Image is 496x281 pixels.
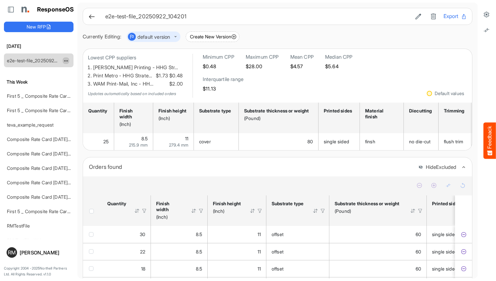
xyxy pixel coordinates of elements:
span: 11 [258,231,261,237]
h5: $4.57 [290,64,314,69]
span: 22 [140,249,145,254]
td: checkbox [83,226,102,243]
span: single sided [432,266,457,271]
li: Print Metro - HHG Strate… [93,72,183,80]
p: Lowest CPP suppliers [88,54,183,62]
div: Finish width [156,201,182,212]
a: RMTestFile [7,223,30,229]
td: 60 is template cell Column Header httpsnorthellcomontologiesmapping-rulesmaterialhasmaterialthick... [329,243,427,260]
div: Filter Icon [257,208,263,214]
h6: Median CPP [325,54,353,60]
td: 99ee7b2f-de80-472c-b59d-5ae719eac52f is template cell Column Header [455,260,473,277]
div: (Inch) [158,115,186,121]
a: First 5 _ Composite Rate Card [DATE] (2) [7,93,92,99]
td: flush trim is template cell Column Header httpsnorthellcomontologiesmapping-rulesmanufacturinghas... [439,133,471,150]
h6: [DATE] [4,43,73,50]
span: 11 [185,136,188,141]
h5: $11.13 [203,86,243,91]
div: (Inch) [156,214,182,220]
div: Quantity [107,201,126,207]
div: Filter Icon [417,208,423,214]
span: 80 [307,139,313,144]
div: Substrate type [199,108,231,114]
img: Northell [18,3,31,16]
div: Orders found [89,162,413,171]
div: Filter Icon [198,208,204,214]
td: 11 is template cell Column Header httpsnorthellcomontologiesmapping-rulesmeasurementhasfinishsize... [208,260,266,277]
div: Finish height [158,108,186,114]
td: offset is template cell Column Header httpsnorthellcomontologiesmapping-rulesmaterialhassubstrate... [266,260,329,277]
td: finsh is template cell Column Header httpsnorthellcomontologiesmapping-rulesmanufacturinghassubst... [360,133,404,150]
h6: e2e-test-file_20250922_104201 [105,14,408,19]
div: Substrate thickness or weight [244,108,311,114]
button: Exclude [460,249,467,255]
td: single sided is template cell Column Header httpsnorthellcomontologiesmapping-rulesmanufacturingh... [427,226,486,243]
span: single sided [432,249,457,254]
div: (Inch) [213,208,241,214]
button: Exclude [460,231,467,238]
div: Trimming [444,108,464,114]
td: single sided is template cell Column Header httpsnorthellcomontologiesmapping-rulesmanufacturingh... [427,260,486,277]
td: 60 is template cell Column Header httpsnorthellcomontologiesmapping-rulesmaterialhasmaterialthick... [329,260,427,277]
span: 215.9 mm [129,142,148,148]
span: $1.73 [155,72,168,80]
td: offset is template cell Column Header httpsnorthellcomontologiesmapping-rulesmaterialhassubstrate... [266,226,329,243]
h5: $28.00 [246,64,279,69]
td: 24e8dbf6-1634-4c1b-a0f3-a9cb2d24c7c1 is template cell Column Header [455,243,473,260]
button: Feedback [484,122,496,159]
li: WAM Print-Mail, Inc - HH… [93,80,183,88]
div: Substrate type [272,201,304,207]
span: 279.4 mm [169,142,188,148]
td: 11 is template cell Column Header httpsnorthellcomontologiesmapping-rulesmeasurementhasfinishsize... [208,226,266,243]
td: 11 is template cell Column Header httpsnorthellcomontologiesmapping-rulesmeasurementhasfinishsize... [208,243,266,260]
h5: $0.48 [203,64,234,69]
td: single sided is template cell Column Header httpsnorthellcomontologiesmapping-rulesmanufacturingh... [427,243,486,260]
span: 8.5 [196,266,202,271]
h6: Maximum CPP [246,54,279,60]
button: Export [444,12,467,21]
td: 8.5 is template cell Column Header httpsnorthellcomontologiesmapping-rulesmeasurementhasfinishsiz... [151,226,208,243]
div: (Inch) [119,121,146,127]
button: Exclude [460,266,467,272]
button: Delete [428,12,438,21]
h1: ResponseOS [37,6,74,13]
span: 8.5 [141,136,148,141]
td: 3d0fa911-559d-464c-866f-44da885e05e9 is template cell Column Header [455,226,473,243]
div: Finish height [213,201,241,207]
td: 18 is template cell Column Header httpsnorthellcomontologiesmapping-rulesorderhasquantity [102,260,151,277]
h6: Mean CPP [290,54,314,60]
td: checkbox [83,260,102,277]
span: $0.48 [168,72,183,80]
a: Composite Rate Card [DATE]_smaller [7,151,85,156]
h6: Interquartile range [203,76,243,83]
li: [PERSON_NAME] Printing - HHG Str… [93,64,183,72]
div: Printed sides [324,108,352,114]
div: Filter Icon [320,208,326,214]
td: 8.5 is template cell Column Header httpsnorthellcomontologiesmapping-rulesmeasurementhasfinishsiz... [151,260,208,277]
span: cover [199,139,211,144]
div: [PERSON_NAME] [20,250,71,255]
span: 8.5 [196,231,202,237]
h6: Minimum CPP [203,54,234,60]
a: Composite Rate Card [DATE]_smaller [7,194,85,200]
td: cover is template cell Column Header httpsnorthellcomontologiesmapping-rulesmaterialhassubstratem... [194,133,239,150]
span: 11 [258,249,261,254]
span: 11 [258,266,261,271]
button: Edit [413,12,423,21]
a: Composite Rate Card [DATE] mapping test_deleted [7,165,114,171]
div: (Pound) [244,115,311,121]
span: no die-cut [409,139,431,144]
span: offset [272,249,283,254]
button: dropdownbutton [63,57,69,64]
td: 8.5 is template cell Column Header httpsnorthellcomontologiesmapping-rulesmeasurementhasfinishsiz... [114,133,153,150]
td: offset is template cell Column Header httpsnorthellcomontologiesmapping-rulesmaterialhassubstrate... [266,243,329,260]
span: 30 [140,231,145,237]
span: 60 [416,249,421,254]
button: New RFP [4,22,73,32]
h5: $5.64 [325,64,353,69]
td: single sided is template cell Column Header httpsnorthellcomontologiesmapping-rulesmanufacturingh... [319,133,360,150]
em: Updates automatically based on included orders [88,91,176,96]
span: 18 [141,266,145,271]
span: 60 [416,231,421,237]
h6: This Week [4,78,73,86]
